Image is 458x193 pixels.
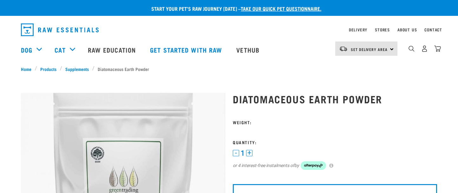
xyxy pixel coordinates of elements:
[351,48,388,50] span: Set Delivery Area
[82,37,144,62] a: Raw Education
[55,45,65,55] a: Cat
[349,29,367,31] a: Delivery
[230,37,267,62] a: Vethub
[233,161,437,170] div: or 4 interest-free instalments of by
[241,150,245,157] span: 1
[424,29,442,31] a: Contact
[409,46,415,52] img: home-icon-1@2x.png
[301,161,326,170] img: Afterpay
[37,66,60,72] a: Products
[62,66,92,72] a: Supplements
[21,66,35,72] a: Home
[16,21,442,39] nav: dropdown navigation
[21,45,32,55] a: Dog
[421,45,428,52] img: user.png
[339,46,348,52] img: van-moving.png
[246,150,252,156] button: +
[241,7,321,10] a: take our quick pet questionnaire.
[21,66,437,72] nav: breadcrumbs
[144,37,230,62] a: Get started with Raw
[434,45,441,52] img: home-icon@2x.png
[233,120,437,125] h3: Weight:
[375,29,390,31] a: Stores
[233,150,239,156] button: -
[233,140,437,145] h3: Quantity:
[21,23,99,36] img: Raw Essentials Logo
[233,93,437,105] h1: Diatomaceous Earth Powder
[397,29,417,31] a: About Us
